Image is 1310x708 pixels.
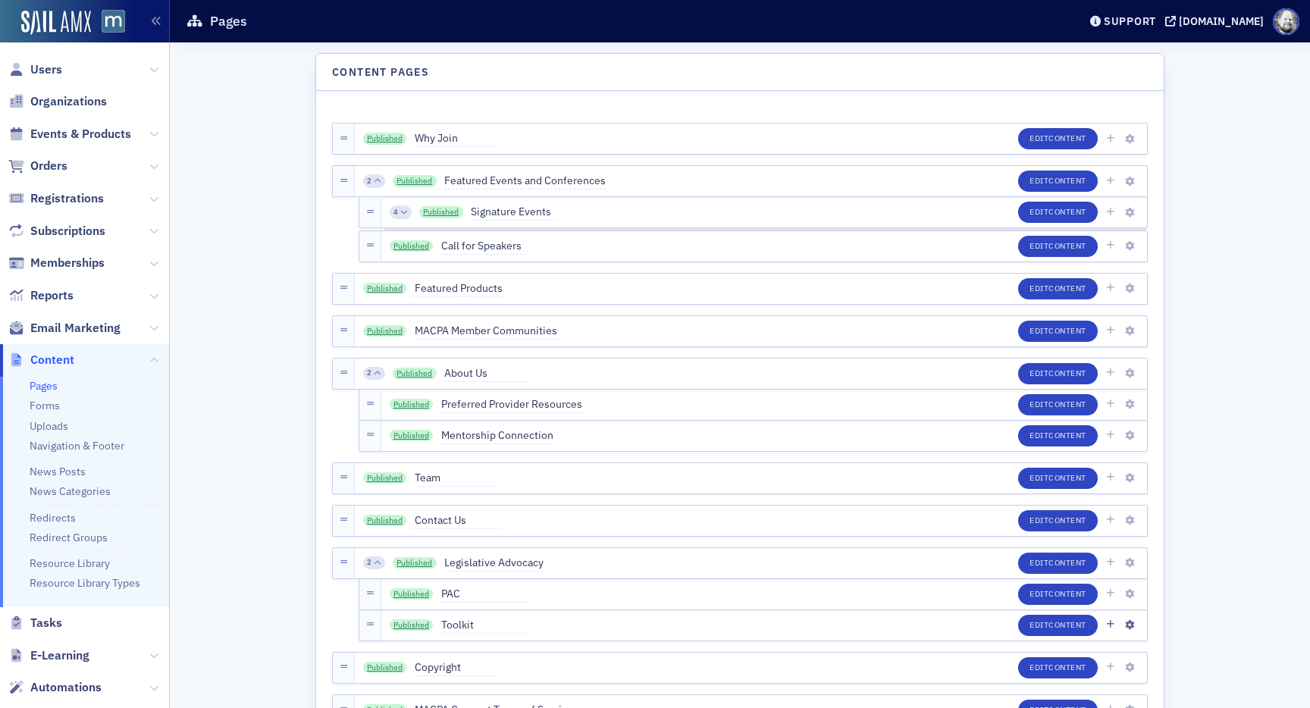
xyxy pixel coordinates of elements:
[415,470,500,487] span: Team
[1048,368,1086,378] span: Content
[367,368,371,378] span: 2
[30,287,74,304] span: Reports
[8,255,105,271] a: Memberships
[1018,202,1098,223] button: EditContent
[8,615,62,631] a: Tasks
[1018,510,1098,531] button: EditContent
[1273,8,1299,35] span: Profile
[30,126,131,143] span: Events & Products
[1018,171,1098,192] button: EditContent
[363,472,407,484] a: Published
[393,175,437,187] a: Published
[1048,472,1086,483] span: Content
[30,679,102,696] span: Automations
[8,647,89,664] a: E-Learning
[8,190,104,207] a: Registrations
[1179,14,1264,28] div: [DOMAIN_NAME]
[393,368,437,380] a: Published
[444,173,606,190] span: Featured Events and Conferences
[390,619,434,631] a: Published
[30,320,121,337] span: Email Marketing
[1018,236,1098,257] button: EditContent
[363,325,407,337] a: Published
[30,511,76,525] a: Redirects
[393,207,398,218] span: 4
[1104,14,1156,28] div: Support
[1018,425,1098,446] button: EditContent
[1018,615,1098,636] button: EditContent
[30,484,111,498] a: News Categories
[1048,588,1086,599] span: Content
[415,130,500,147] span: Why Join
[30,399,60,412] a: Forms
[30,419,68,433] a: Uploads
[210,12,247,30] h1: Pages
[1018,394,1098,415] button: EditContent
[30,379,58,393] a: Pages
[393,557,437,569] a: Published
[363,283,407,295] a: Published
[1048,240,1086,251] span: Content
[8,61,62,78] a: Users
[441,396,582,413] span: Preferred Provider Resources
[363,662,407,674] a: Published
[30,158,67,174] span: Orders
[30,190,104,207] span: Registrations
[1018,363,1098,384] button: EditContent
[1048,619,1086,630] span: Content
[1048,399,1086,409] span: Content
[363,515,407,527] a: Published
[390,399,434,411] a: Published
[444,555,544,572] span: Legislative Advocacy
[441,617,526,634] span: Toolkit
[8,679,102,696] a: Automations
[1018,321,1098,342] button: EditContent
[1018,657,1098,678] button: EditContent
[8,126,131,143] a: Events & Products
[1018,584,1098,605] button: EditContent
[30,352,74,368] span: Content
[415,512,500,529] span: Contact Us
[441,428,553,444] span: Mentorship Connection
[8,93,107,110] a: Organizations
[1018,128,1098,149] button: EditContent
[1048,325,1086,336] span: Content
[1048,557,1086,568] span: Content
[415,323,557,340] span: MACPA Member Communities
[1048,283,1086,293] span: Content
[8,287,74,304] a: Reports
[441,586,526,603] span: PAC
[441,238,526,255] span: Call for Speakers
[471,204,556,221] span: Signature Events
[363,133,407,145] a: Published
[1165,16,1269,27] button: [DOMAIN_NAME]
[30,576,140,590] a: Resource Library Types
[332,64,429,80] h4: Content Pages
[1048,206,1086,217] span: Content
[1048,515,1086,525] span: Content
[367,176,371,186] span: 2
[21,11,91,35] img: SailAMX
[390,240,434,252] a: Published
[1048,430,1086,440] span: Content
[390,588,434,600] a: Published
[390,430,434,442] a: Published
[1018,468,1098,489] button: EditContent
[1048,175,1086,186] span: Content
[30,647,89,664] span: E-Learning
[1048,133,1086,143] span: Content
[8,320,121,337] a: Email Marketing
[30,255,105,271] span: Memberships
[419,206,463,218] a: Published
[30,93,107,110] span: Organizations
[30,615,62,631] span: Tasks
[1018,553,1098,574] button: EditContent
[1048,662,1086,672] span: Content
[30,531,108,544] a: Redirect Groups
[8,352,74,368] a: Content
[30,61,62,78] span: Users
[91,10,125,36] a: View Homepage
[30,223,105,240] span: Subscriptions
[1018,278,1098,299] button: EditContent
